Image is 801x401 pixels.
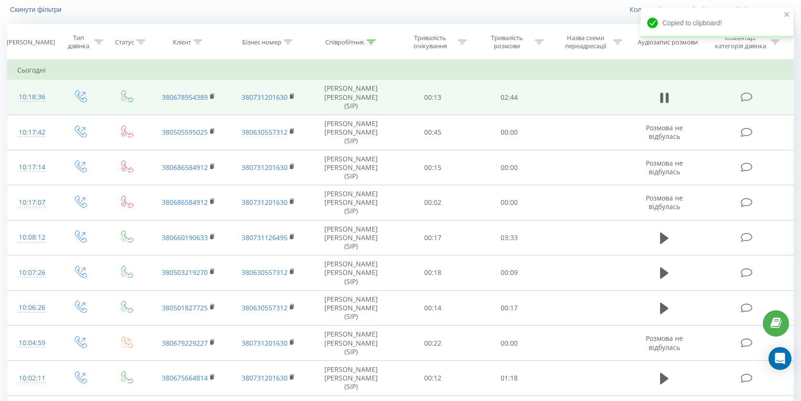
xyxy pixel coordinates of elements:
td: 03:33 [471,220,548,255]
div: [PERSON_NAME] [7,38,55,46]
td: [PERSON_NAME] [PERSON_NAME] (SIP) [308,115,394,150]
td: 00:22 [394,326,471,361]
td: 00:02 [394,185,471,221]
a: 380505595025 [162,127,208,137]
div: 10:17:42 [17,123,47,142]
button: close [784,11,790,20]
td: 00:13 [394,80,471,115]
td: [PERSON_NAME] [PERSON_NAME] (SIP) [308,220,394,255]
span: Розмова не відбулась [646,123,683,141]
td: 00:18 [394,255,471,291]
td: 02:44 [471,80,548,115]
a: 380503219270 [162,268,208,277]
a: 380731126495 [242,233,288,242]
div: Open Intercom Messenger [769,347,791,370]
td: 00:00 [471,150,548,185]
td: 00:00 [471,326,548,361]
div: 10:18:36 [17,88,47,106]
td: 00:17 [394,220,471,255]
td: 00:17 [471,290,548,326]
a: 380731201630 [242,93,288,102]
span: Розмова не відбулась [646,334,683,351]
a: 380630557312 [242,303,288,312]
td: 00:14 [394,290,471,326]
td: [PERSON_NAME] [PERSON_NAME] (SIP) [308,290,394,326]
div: Співробітник [325,38,364,46]
div: 10:06:26 [17,298,47,317]
span: Розмова не відбулась [646,158,683,176]
td: [PERSON_NAME] [PERSON_NAME] (SIP) [308,150,394,185]
button: Скинути фільтри [7,5,66,14]
td: 01:18 [471,360,548,396]
div: 10:17:14 [17,158,47,177]
a: 380660190633 [162,233,208,242]
td: 00:45 [394,115,471,150]
div: Назва схеми переадресації [560,34,611,50]
a: 380679229227 [162,338,208,348]
div: Аудіозапис розмови [638,38,698,46]
a: 380731201630 [242,163,288,172]
div: 10:07:26 [17,264,47,282]
a: 380675664814 [162,373,208,382]
td: [PERSON_NAME] [PERSON_NAME] (SIP) [308,255,394,291]
div: Бізнес номер [242,38,281,46]
div: Статус [115,38,134,46]
span: Розмова не відбулась [646,193,683,211]
div: Тривалість розмови [481,34,533,50]
td: 00:00 [471,115,548,150]
a: 380678954389 [162,93,208,102]
a: 380501827725 [162,303,208,312]
a: 380630557312 [242,268,288,277]
div: Тривалість очікування [405,34,456,50]
td: [PERSON_NAME] [PERSON_NAME] (SIP) [308,80,394,115]
td: Сьогодні [8,61,794,80]
a: 380731201630 [242,198,288,207]
a: 380686584912 [162,198,208,207]
td: 00:09 [471,255,548,291]
a: Коли дані можуть відрізнятися вiд інших систем [630,5,794,14]
td: 00:00 [471,185,548,221]
td: 00:12 [394,360,471,396]
div: Тип дзвінка [65,34,92,50]
td: 00:15 [394,150,471,185]
td: [PERSON_NAME] [PERSON_NAME] (SIP) [308,360,394,396]
div: 10:17:07 [17,193,47,212]
div: Клієнт [173,38,191,46]
div: 10:04:59 [17,334,47,352]
td: [PERSON_NAME] [PERSON_NAME] (SIP) [308,326,394,361]
div: 10:02:11 [17,369,47,388]
div: Copied to clipboard! [641,8,793,38]
a: 380630557312 [242,127,288,137]
a: 380686584912 [162,163,208,172]
td: [PERSON_NAME] [PERSON_NAME] (SIP) [308,185,394,221]
div: 10:08:12 [17,228,47,247]
a: 380731201630 [242,338,288,348]
a: 380731201630 [242,373,288,382]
